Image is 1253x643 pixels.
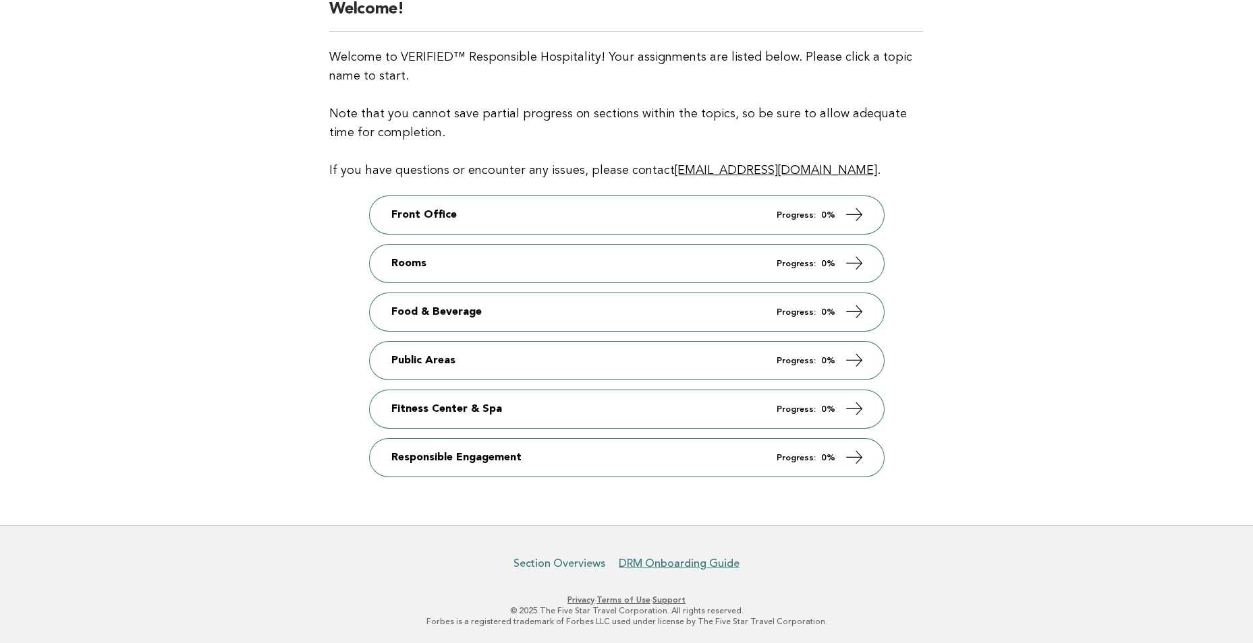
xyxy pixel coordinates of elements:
em: Progress: [777,259,816,268]
em: Progress: [777,357,816,365]
strong: 0% [821,405,835,414]
a: Fitness Center & Spa Progress: 0% [370,390,884,428]
p: Welcome to VERIFIED™ Responsible Hospitality! Your assignments are listed below. Please click a t... [329,48,924,180]
p: · · [214,594,1040,605]
a: [EMAIL_ADDRESS][DOMAIN_NAME] [675,164,877,177]
strong: 0% [821,211,835,220]
a: Front Office Progress: 0% [370,196,884,234]
strong: 0% [821,454,835,462]
em: Progress: [777,308,816,317]
strong: 0% [821,357,835,365]
a: Section Overviews [513,557,605,570]
strong: 0% [821,308,835,317]
a: DRM Onboarding Guide [619,557,740,570]
a: Public Areas Progress: 0% [370,342,884,379]
p: Forbes is a registered trademark of Forbes LLC used under license by The Five Star Travel Corpora... [214,616,1040,627]
em: Progress: [777,405,816,414]
em: Progress: [777,454,816,462]
a: Terms of Use [596,595,650,605]
a: Responsible Engagement Progress: 0% [370,439,884,477]
a: Rooms Progress: 0% [370,245,884,282]
a: Support [652,595,686,605]
p: © 2025 The Five Star Travel Corporation. All rights reserved. [214,605,1040,616]
em: Progress: [777,211,816,220]
a: Privacy [567,595,594,605]
strong: 0% [821,259,835,268]
a: Food & Beverage Progress: 0% [370,293,884,331]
